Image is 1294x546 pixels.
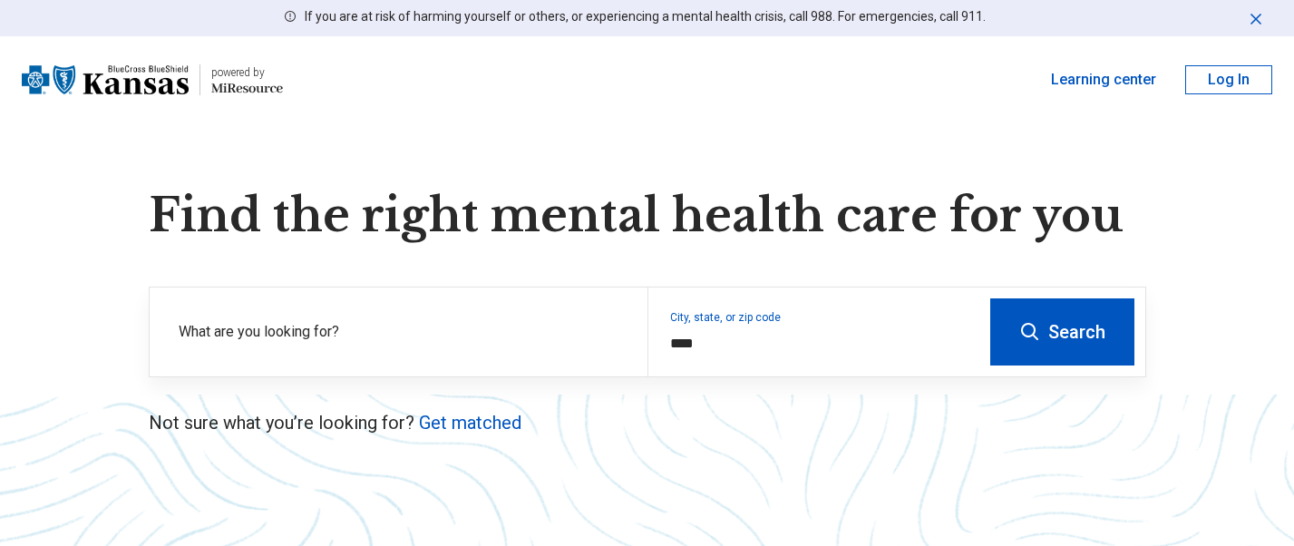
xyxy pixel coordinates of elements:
img: Blue Cross Blue Shield Kansas [22,58,189,102]
button: Search [990,298,1134,366]
a: Get matched [419,412,521,434]
button: Dismiss [1247,7,1265,29]
p: Not sure what you’re looking for? [149,410,1146,435]
div: powered by [211,64,283,81]
label: What are you looking for? [179,321,626,343]
a: Blue Cross Blue Shield Kansaspowered by [22,58,283,102]
p: If you are at risk of harming yourself or others, or experiencing a mental health crisis, call 98... [305,7,986,26]
h1: Find the right mental health care for you [149,189,1146,243]
button: Log In [1185,65,1272,94]
a: Learning center [1051,69,1156,91]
